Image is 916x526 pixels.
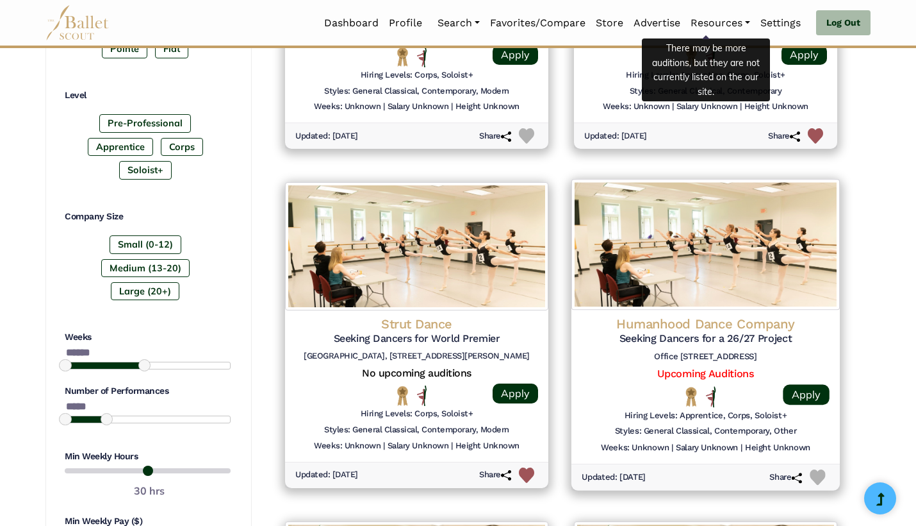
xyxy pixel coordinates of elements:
a: Store [591,10,628,37]
div: There may be more auditions, but they are not currently listed on the our site. [642,38,770,101]
img: All [417,47,427,67]
label: Flat [155,40,188,58]
h6: Hiring Levels: Apprentice, Corps, Soloist+ [626,70,785,81]
h6: Updated: [DATE] [295,131,358,142]
a: Log Out [816,10,871,36]
label: Soloist+ [119,161,172,179]
h6: [GEOGRAPHIC_DATA], [STREET_ADDRESS][PERSON_NAME] [295,351,538,362]
img: National [395,386,411,405]
label: Pre-Professional [99,114,191,132]
h6: Hiring Levels: Apprentice, Corps, Soloist+ [625,410,787,421]
img: Logo [571,180,840,310]
h4: Number of Performances [65,385,231,398]
a: Profile [384,10,427,37]
h6: | [383,441,385,452]
h6: Share [769,472,802,483]
h5: Seeking Dancers for World Premier [295,332,538,346]
img: Heart [810,470,825,486]
output: 30 hrs [134,483,165,500]
a: Dashboard [319,10,384,37]
h6: Updated: [DATE] [582,472,646,483]
h6: | [740,443,742,454]
h6: Weeks: Unknown [603,101,669,112]
h6: Weeks: Unknown [601,443,669,454]
img: All [417,386,427,406]
label: Corps [161,138,203,156]
h6: | [451,101,453,112]
label: Pointe [102,40,147,58]
h6: Height Unknown [745,443,810,454]
h6: Updated: [DATE] [584,131,647,142]
img: Heart [519,468,534,483]
label: Apprentice [88,138,153,156]
h6: Share [768,131,800,142]
h6: Office [STREET_ADDRESS] [582,352,830,362]
h4: Level [65,89,231,102]
a: Favorites/Compare [485,10,591,37]
label: Small (0-12) [110,235,181,253]
h6: Share [479,470,511,480]
a: Upcoming Auditions [657,368,753,380]
h4: Weeks [65,331,231,344]
a: Apply [781,45,827,65]
h6: Weeks: Unknown [314,101,380,112]
h5: Seeking Dancers for a 26/27 Project [582,332,830,346]
img: National [683,387,699,407]
h6: | [383,101,385,112]
a: Settings [755,10,806,37]
img: Heart [808,128,823,144]
h6: Hiring Levels: Corps, Soloist+ [361,409,473,420]
label: Large (20+) [111,282,179,300]
a: Advertise [628,10,685,37]
img: National [395,47,411,67]
h6: Salary Unknown [388,101,448,112]
img: Logo [285,182,548,310]
h6: Salary Unknown [676,443,738,454]
h4: Min Weekly Hours [65,450,231,463]
h4: Humanhood Dance Company [582,316,830,333]
h6: Styles: General Classical, Contemporary [630,86,781,97]
h6: Salary Unknown [676,101,737,112]
h6: Weeks: Unknown [314,441,380,452]
h6: Height Unknown [455,101,519,112]
h6: Share [479,131,511,142]
h6: Height Unknown [744,101,808,112]
h6: Hiring Levels: Corps, Soloist+ [361,70,473,81]
h6: Height Unknown [455,441,519,452]
h4: Strut Dance [295,316,538,332]
a: Resources [685,10,755,37]
h6: Styles: General Classical, Contemporary, Other [615,427,796,437]
h4: Company Size [65,210,231,223]
a: Apply [493,384,538,403]
a: Apply [783,384,829,405]
h6: Salary Unknown [388,441,448,452]
label: Medium (13-20) [101,259,190,277]
h6: | [672,101,674,112]
a: Search [432,10,485,37]
h6: | [671,443,673,454]
h6: Styles: General Classical, Contemporary, Modern [324,425,509,436]
h6: | [740,101,742,112]
h6: Styles: General Classical, Contemporary, Modern [324,86,509,97]
h6: | [451,441,453,452]
img: Heart [519,128,534,144]
img: All [706,386,716,407]
h6: Updated: [DATE] [295,470,358,480]
a: Apply [493,45,538,65]
h5: No upcoming auditions [295,367,538,380]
